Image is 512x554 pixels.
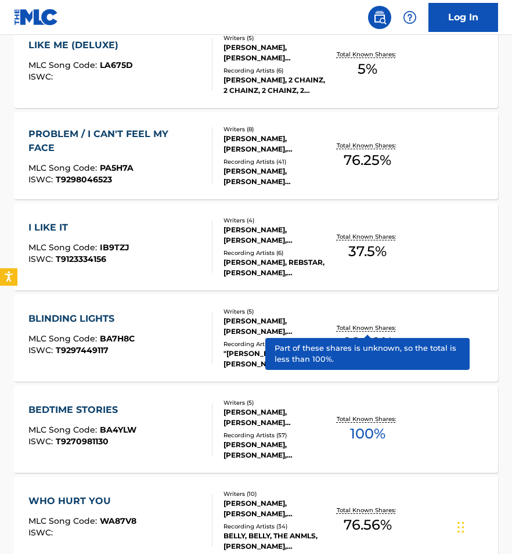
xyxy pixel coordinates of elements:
a: BEDTIME STORIESMLC Song Code:BA4YLWISWC:T9270981130Writers (5)[PERSON_NAME], [PERSON_NAME] [PERSO... [14,386,498,473]
a: Public Search [368,6,391,29]
span: MLC Song Code : [28,242,100,253]
span: ISWC : [28,174,56,185]
span: WA87V8 [100,516,136,526]
div: [PERSON_NAME], [PERSON_NAME], [PERSON_NAME], PACAL [PERSON_NAME] [223,225,327,246]
span: 76.25 % [344,150,391,171]
div: BELLY, BELLY, THE ANMLS, [PERSON_NAME], [PERSON_NAME], BELLY, BELLY [223,531,327,552]
div: BEDTIME STORIES [28,403,136,417]
div: [PERSON_NAME], 2 CHAINZ, 2 CHAINZ, 2 CHAINZ, 2 CHAINZ [223,75,327,96]
span: ISWC : [28,436,56,447]
span: 76.56 % [344,515,392,535]
div: Recording Artists ( 57 ) [223,431,327,440]
div: [PERSON_NAME],[PERSON_NAME] [PERSON_NAME],ORIGINAL BROADWAY CAST OF & [PERSON_NAME], ORIGINAL BRO... [223,166,327,187]
div: "[PERSON_NAME], [PERSON_NAME], [PERSON_NAME]", [PERSON_NAME], [PERSON_NAME], [PERSON_NAME], [PERS... [223,348,327,369]
div: Drag [457,510,464,545]
div: Recording Artists ( 6 ) [223,66,327,75]
img: MLC Logo [14,9,59,26]
span: 37.5 % [348,241,387,262]
span: BA4YLW [100,425,136,435]
span: LA675D [100,60,133,70]
div: [PERSON_NAME], [PERSON_NAME], [PERSON_NAME] SREMMURD, RAE SREMMURD, [PERSON_NAME], SLIM JXMMI, [P... [223,440,327,461]
div: WHO HURT YOU [28,494,136,508]
a: LIKE ME (DELUXE)MLC Song Code:LA675DISWC:Writers (5)[PERSON_NAME], [PERSON_NAME] [PERSON_NAME], [... [14,21,498,108]
span: T9297449117 [56,345,109,355]
p: Total Known Shares: [337,50,399,59]
span: T9298046523 [56,174,112,185]
span: MLC Song Code : [28,516,100,526]
p: Total Known Shares: [337,141,399,150]
div: [PERSON_NAME], [PERSON_NAME], [PERSON_NAME], [PERSON_NAME] [PERSON_NAME] [PERSON_NAME] [223,316,327,337]
div: Writers ( 10 ) [223,490,327,498]
span: ISWC : [28,254,56,264]
p: Total Known Shares: [337,232,399,241]
div: [PERSON_NAME], REBSTAR,[PERSON_NAME],[PERSON_NAME],[PERSON_NAME], [PERSON_NAME], REBSTAR, REBSTAR [223,257,327,278]
p: Total Known Shares: [337,323,399,332]
div: [PERSON_NAME], [PERSON_NAME], [PERSON_NAME] [PERSON_NAME], AMETHYST [PERSON_NAME], [PERSON_NAME],... [223,134,327,154]
span: MLC Song Code : [28,60,100,70]
span: MLC Song Code : [28,425,100,435]
div: Recording Artists ( 6 ) [223,249,327,257]
div: Writers ( 5 ) [223,398,327,407]
span: MLC Song Code : [28,333,100,344]
span: PA5H7A [100,163,134,173]
span: ISWC : [28,345,56,355]
span: 100 % [350,423,385,444]
div: Writers ( 5 ) [223,307,327,316]
div: Writers ( 8 ) [223,125,327,134]
span: 99.99 % [343,332,392,353]
img: search [373,10,387,24]
div: [PERSON_NAME], [PERSON_NAME] [PERSON_NAME], [PERSON_NAME], [PERSON_NAME] [PERSON_NAME], [PERSON_N... [223,42,327,63]
span: T9270981130 [56,436,109,447]
img: help [403,10,417,24]
a: BLINDING LIGHTSMLC Song Code:BA7H8CISWC:T9297449117Writers (5)[PERSON_NAME], [PERSON_NAME], [PERS... [14,294,498,382]
div: PROBLEM / I CAN'T FEEL MY FACE [28,127,203,155]
div: I LIKE IT [28,221,129,235]
div: [PERSON_NAME], [PERSON_NAME], [PERSON_NAME], [PERSON_NAME], [PERSON_NAME], [PERSON_NAME] [PERSON_... [223,498,327,519]
div: LIKE ME (DELUXE) [28,38,133,52]
span: BA7H8C [100,333,135,344]
div: Recording Artists ( 16586 ) [223,340,327,348]
span: ISWC : [28,71,56,82]
div: Writers ( 4 ) [223,216,327,225]
span: IB9TZJ [100,242,129,253]
div: Recording Artists ( 41 ) [223,157,327,166]
a: PROBLEM / I CAN'T FEEL MY FACEMLC Song Code:PA5H7AISWC:T9298046523Writers (8)[PERSON_NAME], [PERS... [14,112,498,199]
div: [PERSON_NAME], [PERSON_NAME] [PERSON_NAME] [PERSON_NAME] [PERSON_NAME] SHAMAN [PERSON_NAME] IBEN ... [223,407,327,428]
span: T9123334156 [56,254,106,264]
p: Total Known Shares: [337,506,399,515]
div: Writers ( 5 ) [223,34,327,42]
span: 5 % [358,59,377,80]
p: Total Known Shares: [337,415,399,423]
span: MLC Song Code : [28,163,100,173]
div: Recording Artists ( 34 ) [223,522,327,531]
div: Help [398,6,421,29]
div: BLINDING LIGHTS [28,312,135,326]
a: Log In [428,3,498,32]
span: ISWC : [28,527,56,538]
a: I LIKE ITMLC Song Code:IB9TZJISWC:T9123334156Writers (4)[PERSON_NAME], [PERSON_NAME], [PERSON_NAM... [14,203,498,290]
iframe: Chat Widget [454,498,512,554]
